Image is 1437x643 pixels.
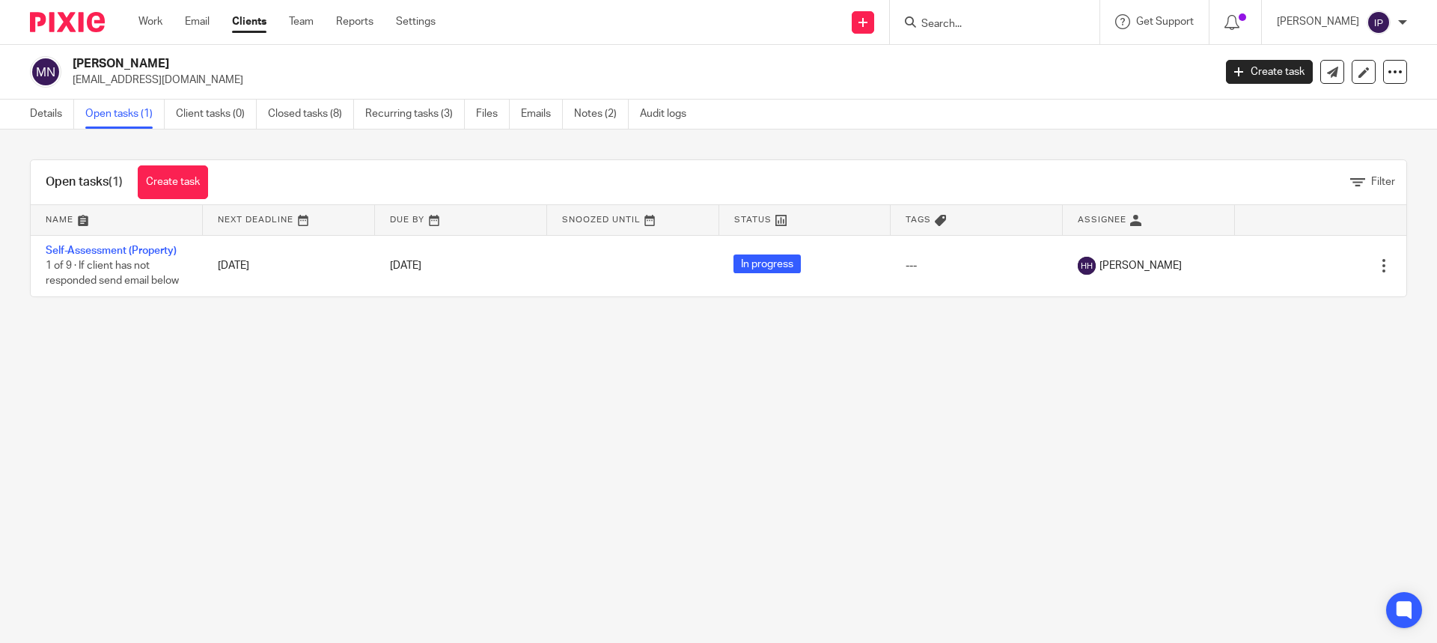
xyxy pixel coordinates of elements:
[906,258,1048,273] div: ---
[1277,14,1359,29] p: [PERSON_NAME]
[396,14,436,29] a: Settings
[232,14,266,29] a: Clients
[562,216,641,224] span: Snoozed Until
[85,100,165,129] a: Open tasks (1)
[733,255,801,273] span: In progress
[1371,177,1395,187] span: Filter
[185,14,210,29] a: Email
[30,100,74,129] a: Details
[73,73,1203,88] p: [EMAIL_ADDRESS][DOMAIN_NAME]
[203,235,375,296] td: [DATE]
[734,216,772,224] span: Status
[109,176,123,188] span: (1)
[640,100,698,129] a: Audit logs
[30,12,105,32] img: Pixie
[906,216,931,224] span: Tags
[574,100,629,129] a: Notes (2)
[920,18,1055,31] input: Search
[46,246,177,256] a: Self-Assessment (Property)
[73,56,977,72] h2: [PERSON_NAME]
[390,260,421,271] span: [DATE]
[1367,10,1391,34] img: svg%3E
[46,174,123,190] h1: Open tasks
[30,56,61,88] img: svg%3E
[365,100,465,129] a: Recurring tasks (3)
[521,100,563,129] a: Emails
[476,100,510,129] a: Files
[1099,258,1182,273] span: [PERSON_NAME]
[336,14,373,29] a: Reports
[138,165,208,199] a: Create task
[289,14,314,29] a: Team
[46,260,179,287] span: 1 of 9 · If client has not responded send email below
[1078,257,1096,275] img: svg%3E
[1136,16,1194,27] span: Get Support
[268,100,354,129] a: Closed tasks (8)
[1226,60,1313,84] a: Create task
[138,14,162,29] a: Work
[176,100,257,129] a: Client tasks (0)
